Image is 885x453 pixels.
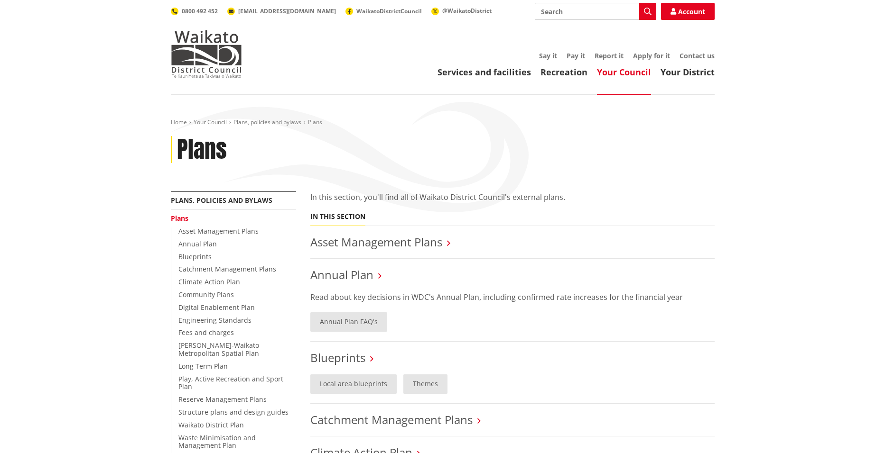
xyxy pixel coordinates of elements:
input: Search input [535,3,656,20]
span: [EMAIL_ADDRESS][DOMAIN_NAME] [238,7,336,15]
a: Digital Enablement Plan [178,303,255,312]
a: Waikato District Plan [178,420,244,429]
a: Play, Active Recreation and Sport Plan [178,374,283,391]
a: WaikatoDistrictCouncil [345,7,422,15]
a: Recreation [540,66,587,78]
a: Contact us [680,51,715,60]
a: Reserve Management Plans [178,395,267,404]
a: Asset Management Plans [310,234,442,250]
p: Read about key decisions in WDC's Annual Plan, including confirmed rate increases for the financi... [310,291,715,303]
a: 0800 492 452 [171,7,218,15]
a: Your District [661,66,715,78]
a: Annual Plan [178,239,217,248]
a: Asset Management Plans [178,226,259,236]
img: Waikato District Council - Te Kaunihera aa Takiwaa o Waikato [171,30,242,78]
p: In this section, you'll find all of Waikato District Council's external plans. [310,191,715,203]
a: Catchment Management Plans [310,412,473,427]
a: Long Term Plan [178,362,228,371]
a: Structure plans and design guides [178,408,289,417]
a: Say it [539,51,557,60]
span: Plans [308,118,322,126]
a: Plans [171,214,188,223]
nav: breadcrumb [171,118,715,127]
a: Services and facilities [438,66,531,78]
h1: Plans [177,136,227,163]
a: Account [661,3,715,20]
a: Blueprints [178,252,212,261]
a: Catchment Management Plans [178,264,276,273]
a: Themes [403,374,447,394]
a: Plans, policies and bylaws [171,196,272,205]
a: [EMAIL_ADDRESS][DOMAIN_NAME] [227,7,336,15]
a: Pay it [567,51,585,60]
a: Report it [595,51,624,60]
a: Community Plans [178,290,234,299]
h5: In this section [310,213,365,221]
a: Apply for it [633,51,670,60]
a: Blueprints [310,350,365,365]
span: WaikatoDistrictCouncil [356,7,422,15]
a: @WaikatoDistrict [431,7,492,15]
a: [PERSON_NAME]-Waikato Metropolitan Spatial Plan [178,341,259,358]
a: Annual Plan [310,267,373,282]
a: Local area blueprints [310,374,397,394]
a: Your Council [194,118,227,126]
a: Home [171,118,187,126]
span: 0800 492 452 [182,7,218,15]
a: Engineering Standards [178,316,252,325]
span: @WaikatoDistrict [442,7,492,15]
a: Fees and charges [178,328,234,337]
a: Plans, policies and bylaws [233,118,301,126]
a: Waste Minimisation and Management Plan [178,433,256,450]
a: Climate Action Plan [178,277,240,286]
a: Your Council [597,66,651,78]
a: Annual Plan FAQ's [310,312,387,332]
